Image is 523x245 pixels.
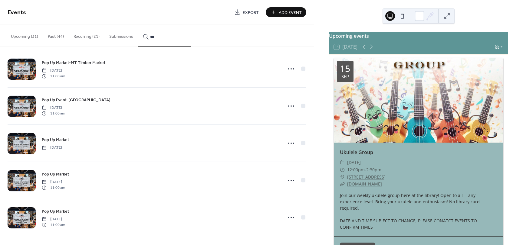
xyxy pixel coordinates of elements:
[42,59,106,66] a: Pop Up Market-MT Timber Market
[6,24,43,46] button: Upcoming (31)
[42,111,65,116] span: 11:00 am
[340,173,345,181] div: ​
[230,7,263,17] a: Export
[334,192,503,230] div: Join our weekly ukulele group here at the library! Open to all -- any experience level. Bring you...
[104,24,138,46] button: Submissions
[279,9,302,16] span: Add Event
[43,24,69,46] button: Past (44)
[341,74,349,79] div: Sep
[42,73,65,79] span: 11:00 am
[42,171,69,178] span: Pop Up Market
[42,136,69,143] a: Pop Up Market
[42,179,65,185] span: [DATE]
[42,217,65,222] span: [DATE]
[42,145,62,150] span: [DATE]
[347,173,386,181] a: [STREET_ADDRESS]
[42,96,110,103] a: Pop Up Event-[GEOGRAPHIC_DATA]
[42,68,65,73] span: [DATE]
[340,64,350,73] div: 15
[340,149,373,156] a: Ukulele Group
[42,208,69,215] span: Pop Up Market
[243,9,259,16] span: Export
[340,180,345,188] div: ​
[365,166,366,173] span: -
[347,166,365,173] span: 12:00pm
[329,32,508,40] div: Upcoming events
[69,24,104,46] button: Recurring (21)
[340,166,345,173] div: ​
[366,166,381,173] span: 2:30pm
[266,7,306,17] button: Add Event
[42,171,69,178] a: Pop Up Market
[42,222,65,227] span: 11:00 am
[340,159,345,166] div: ​
[42,60,106,66] span: Pop Up Market-MT Timber Market
[42,137,69,143] span: Pop Up Market
[8,7,26,18] span: Events
[42,105,65,111] span: [DATE]
[42,185,65,190] span: 11:00 am
[347,181,382,187] a: [DOMAIN_NAME]
[42,208,69,215] a: Pop Up Market
[347,159,361,166] span: [DATE]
